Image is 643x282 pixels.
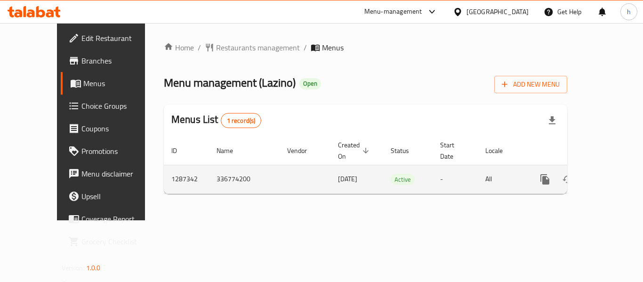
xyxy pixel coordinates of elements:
[81,145,157,157] span: Promotions
[61,72,164,95] a: Menus
[299,78,321,89] div: Open
[534,168,556,191] button: more
[81,55,157,66] span: Branches
[81,123,157,134] span: Coupons
[556,168,579,191] button: Change Status
[61,230,164,253] a: Grocery Checklist
[526,137,632,165] th: Actions
[61,117,164,140] a: Coupons
[541,109,563,132] div: Export file
[61,140,164,162] a: Promotions
[164,165,209,193] td: 1287342
[164,42,567,53] nav: breadcrumb
[61,185,164,208] a: Upsell
[81,32,157,44] span: Edit Restaurant
[61,208,164,230] a: Coverage Report
[338,139,372,162] span: Created On
[299,80,321,88] span: Open
[81,213,157,225] span: Coverage Report
[494,76,567,93] button: Add New Menu
[221,113,262,128] div: Total records count
[171,113,261,128] h2: Menus List
[86,262,101,274] span: 1.0.0
[364,6,422,17] div: Menu-management
[478,165,526,193] td: All
[61,162,164,185] a: Menu disclaimer
[391,174,415,185] span: Active
[338,173,357,185] span: [DATE]
[209,165,280,193] td: 336774200
[164,42,194,53] a: Home
[171,145,189,156] span: ID
[391,145,421,156] span: Status
[81,191,157,202] span: Upsell
[198,42,201,53] li: /
[502,79,560,90] span: Add New Menu
[287,145,319,156] span: Vendor
[83,78,157,89] span: Menus
[627,7,631,17] span: h
[217,145,245,156] span: Name
[81,168,157,179] span: Menu disclaimer
[62,262,85,274] span: Version:
[205,42,300,53] a: Restaurants management
[164,137,632,194] table: enhanced table
[61,95,164,117] a: Choice Groups
[304,42,307,53] li: /
[81,100,157,112] span: Choice Groups
[164,72,296,93] span: Menu management ( Lazino )
[440,139,466,162] span: Start Date
[61,49,164,72] a: Branches
[466,7,529,17] div: [GEOGRAPHIC_DATA]
[433,165,478,193] td: -
[221,116,261,125] span: 1 record(s)
[81,236,157,247] span: Grocery Checklist
[216,42,300,53] span: Restaurants management
[485,145,515,156] span: Locale
[61,27,164,49] a: Edit Restaurant
[322,42,344,53] span: Menus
